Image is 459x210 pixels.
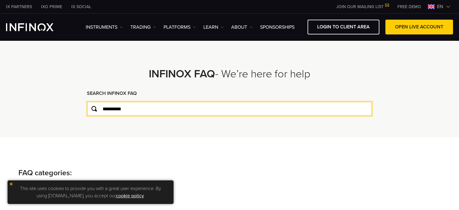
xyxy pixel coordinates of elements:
a: cookie policy [116,193,144,199]
a: SPONSORSHIPS [260,24,295,31]
a: ABOUT [231,24,253,31]
a: INFINOX [37,4,67,10]
strong: INFINOX FAQ [149,67,215,80]
a: INFINOX [67,4,96,10]
a: TRADING [130,24,156,31]
a: Learn [203,24,224,31]
a: Instruments [86,24,123,31]
a: JOIN OUR MAILING LIST [332,4,393,9]
strong: SEARCH INFINOX FAQ [87,90,137,96]
p: FAQ categories: [18,167,441,179]
a: INFINOX [2,4,37,10]
a: PLATFORMS [164,24,196,31]
a: INFINOX Logo [6,23,68,31]
img: yellow close icon [9,182,13,186]
a: LOGIN TO CLIENT AREA [308,20,379,34]
p: This site uses cookies to provide you with a great user experience. By using [DOMAIN_NAME], you a... [11,183,171,201]
a: OPEN LIVE ACCOUNT [385,20,453,34]
span: en [435,3,446,10]
h2: - We’re here for help [71,67,388,81]
a: INFINOX MENU [393,4,426,10]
